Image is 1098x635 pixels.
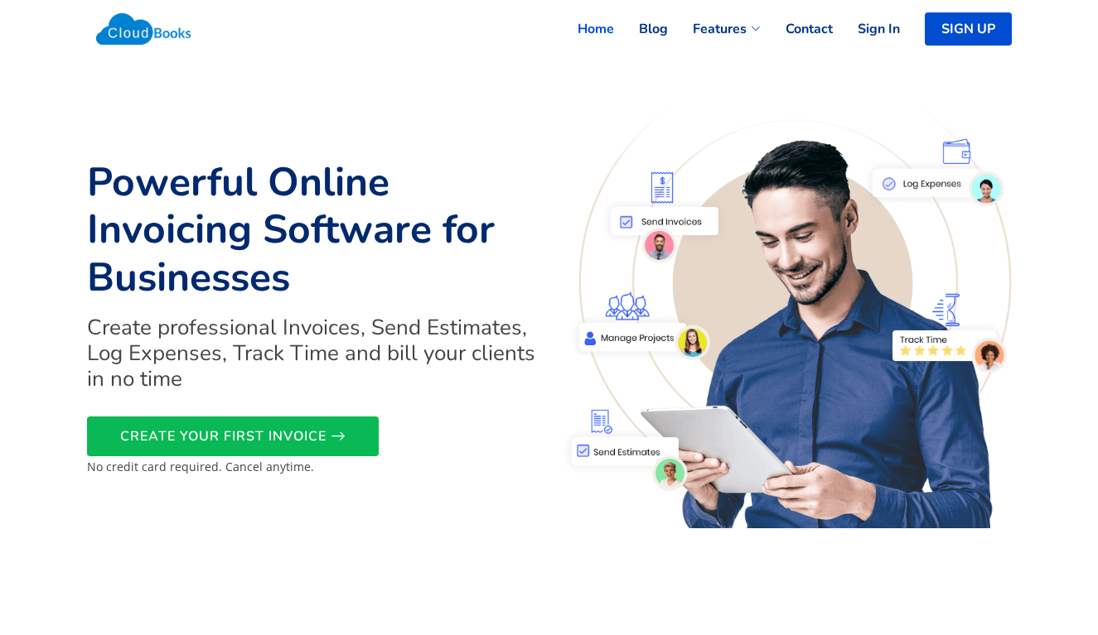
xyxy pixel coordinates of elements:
[925,12,1012,46] a: SIGN UP
[614,11,668,47] a: Blog
[87,416,379,456] a: CREATE YOUR FIRST INVOICE
[87,459,314,474] small: No credit card required. Cancel anytime.
[668,11,761,47] a: Features
[87,315,539,392] h2: Create professional Invoices, Send Estimates, Log Expenses, Track Time and bill your clients in n...
[833,11,900,47] a: Sign In
[87,4,201,54] img: Cloudbooks Logo
[87,159,539,302] h1: Powerful Online Invoicing Software for Businesses
[553,11,614,47] a: Home
[693,19,747,39] span: Features
[761,11,833,47] a: Contact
